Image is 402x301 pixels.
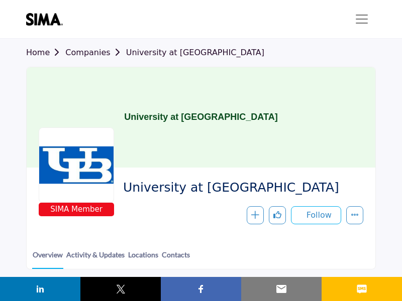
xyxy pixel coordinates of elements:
[66,249,125,268] a: Activity & Updates
[356,283,368,295] img: sms sharing button
[126,48,264,57] a: University at [GEOGRAPHIC_DATA]
[34,283,46,295] img: linkedin sharing button
[115,283,127,295] img: twitter sharing button
[291,206,341,224] button: Follow
[195,283,207,295] img: facebook sharing button
[275,283,287,295] img: email sharing button
[161,249,190,268] a: Contacts
[32,249,63,269] a: Overview
[26,13,68,26] img: site Logo
[269,206,286,224] button: Like
[123,180,356,196] span: University at Buffalo
[65,48,126,57] a: Companies
[346,206,363,224] button: More details
[41,204,112,215] span: SIMA Member
[124,67,277,168] h1: University at [GEOGRAPHIC_DATA]
[26,48,65,57] a: Home
[348,9,376,29] button: Toggle navigation
[128,249,159,268] a: Locations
